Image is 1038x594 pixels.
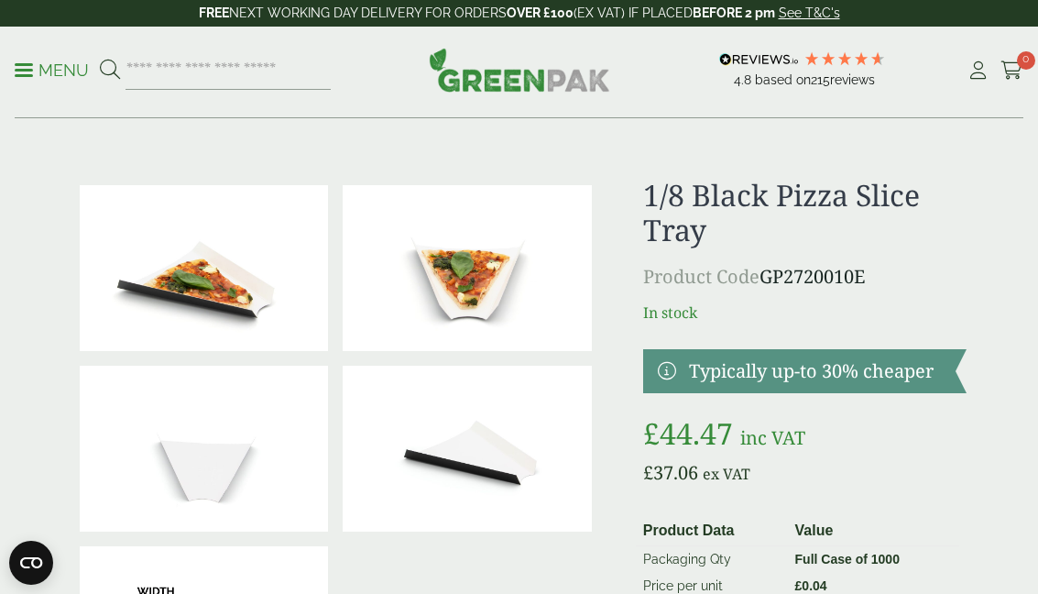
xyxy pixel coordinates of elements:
[429,48,610,92] img: GreenPak Supplies
[643,460,698,485] bdi: 37.06
[755,72,811,87] span: Based on
[643,263,967,291] p: GP2720010E
[703,464,750,484] span: ex VAT
[740,425,805,450] span: inc VAT
[967,61,989,80] i: My Account
[643,413,733,453] bdi: 44.47
[15,60,89,82] p: Menu
[1000,61,1023,80] i: Cart
[643,302,967,324] p: In stock
[1000,57,1023,84] a: 0
[80,366,329,532] img: 8th Black Pizza Slice Tray Front (Large)
[643,264,759,289] span: Product Code
[643,413,660,453] span: £
[199,5,229,20] strong: FREE
[803,50,886,67] div: 4.79 Stars
[734,72,755,87] span: 4.8
[15,60,89,78] a: Menu
[80,185,329,351] img: 8th Black Pizza Slice Tray (Large)
[643,178,967,248] h1: 1/8 Black Pizza Slice Tray
[1017,51,1035,70] span: 0
[830,72,875,87] span: reviews
[693,5,775,20] strong: BEFORE 2 pm
[643,460,653,485] span: £
[811,72,830,87] span: 215
[795,578,827,593] bdi: 0.04
[507,5,574,20] strong: OVER £100
[779,5,840,20] a: See T&C's
[636,516,788,546] th: Product Data
[343,185,592,351] img: 8th Black Pizza Slice Tray Food Front (Large)
[636,545,788,573] td: Packaging Qty
[343,366,592,532] img: 8th Black Pizza Slice Tray Side (Large)
[719,53,799,66] img: REVIEWS.io
[795,552,900,566] strong: Full Case of 1000
[788,516,959,546] th: Value
[795,578,803,593] span: £
[9,541,53,585] button: Open CMP widget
